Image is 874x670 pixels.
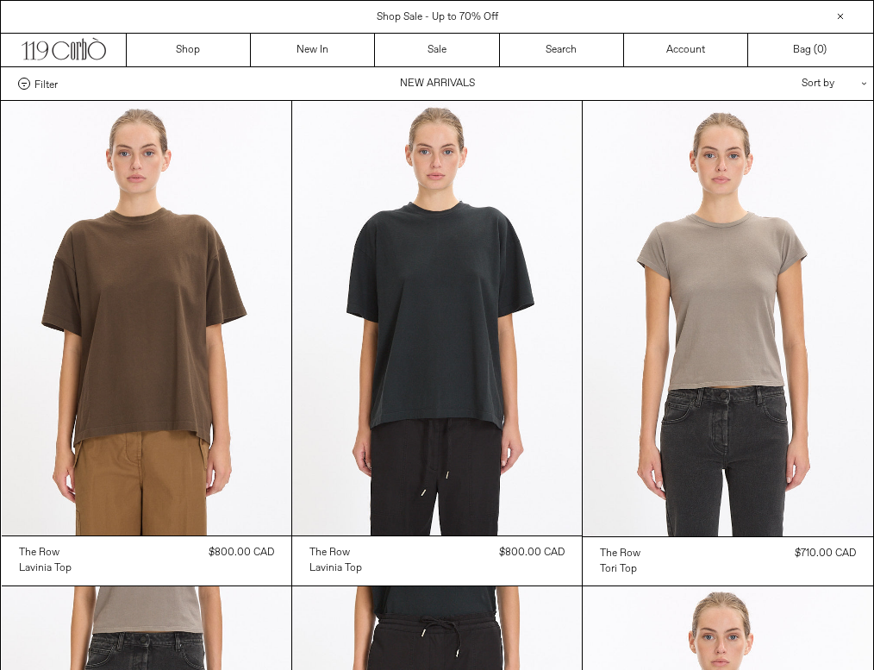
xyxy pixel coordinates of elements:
[748,34,872,66] a: Bag ()
[817,42,827,58] span: )
[817,43,823,57] span: 0
[309,560,362,576] a: Lavinia Top
[2,101,291,535] img: The Row Lavinia Top in sepia
[309,561,362,576] div: Lavinia Top
[499,545,565,560] div: $800.00 CAD
[500,34,624,66] a: Search
[583,101,872,536] img: The Row Tori Top in mud
[251,34,375,66] a: New In
[377,10,498,24] a: Shop Sale - Up to 70% Off
[34,78,58,90] span: Filter
[624,34,748,66] a: Account
[309,545,362,560] a: the row
[375,34,499,66] a: Sale
[19,545,72,560] a: The Row
[209,545,274,560] div: $800.00 CAD
[600,546,640,561] a: The Row
[600,562,637,577] div: Tori Top
[19,561,72,576] div: Lavinia Top
[19,546,59,560] div: The Row
[19,560,72,576] a: Lavinia Top
[127,34,251,66] a: Shop
[292,101,582,535] img: The Row Lavinia Top in black
[795,546,856,561] div: $710.00 CAD
[309,546,350,560] div: the row
[701,67,856,100] div: Sort by
[600,561,640,577] a: Tori Top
